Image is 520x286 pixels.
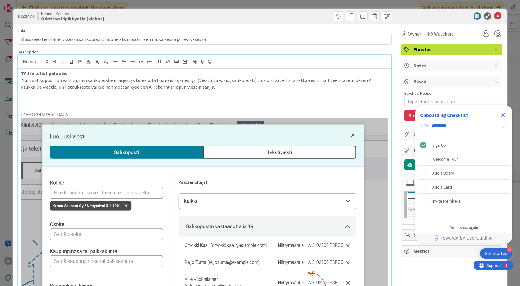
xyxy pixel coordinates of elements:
div: Add a Card is incomplete. [418,180,510,194]
div: Close Checklist [498,110,508,120]
span: ID [18,12,34,20]
a: Powered by UserGuiding [418,233,509,243]
span: Support [13,1,28,8]
span: Custom Fields [413,131,491,138]
div: Get Started [485,250,508,257]
div: Footer [415,233,512,243]
strong: TA:lta tullut palaute: [21,70,67,76]
b: Odottaa läpikäyntiä (viekas) [41,16,104,21]
div: Invite Members is incomplete. [418,194,510,208]
span: Metrics [413,247,491,255]
div: Add a Board is incomplete. [418,166,510,180]
div: Onboarding Checklist [420,111,468,119]
span: Description [18,49,39,55]
span: Mirrors [413,231,491,239]
label: Title [18,28,26,34]
div: Welcome Tour is incomplete. [418,152,510,166]
div: Add a Board [432,169,454,177]
div: Welcome Tour [432,155,458,163]
b: 22477 [22,13,34,19]
span: Owner [408,30,421,37]
div: 4 [507,247,512,252]
span: Attachments [413,147,491,154]
div: Open Get Started checklist, remaining modules: 4 [480,248,512,259]
div: Do not show again [450,225,478,230]
span: Block [413,78,491,85]
input: type card name here... [18,34,392,45]
div: Sign Up [432,141,446,149]
button: Block [404,110,425,121]
p: [DEMOGRAPHIC_DATA]. [21,111,388,118]
div: 4 [32,2,33,7]
div: Invite Members [432,197,460,205]
div: 20% [420,123,428,128]
div: Sign Up is complete. [418,138,510,152]
div: Add a Card [432,183,452,191]
div: Checklist Container [415,105,512,243]
p: "Kun sähköposti on valittu, niin sähköpostien järjestys tulee olla huoneistojärjestys. (Viestintä... [21,77,388,90]
span: Dates [413,62,491,69]
span: Powered by UserGuiding [440,234,493,242]
label: Blocked Reason [404,90,434,96]
span: Ehostus [413,46,491,53]
span: Watchers [434,30,454,37]
div: Checklist items [415,136,512,221]
span: Kenno - Kehitys [41,11,104,16]
div: Checklist progress: 20% [420,123,508,128]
